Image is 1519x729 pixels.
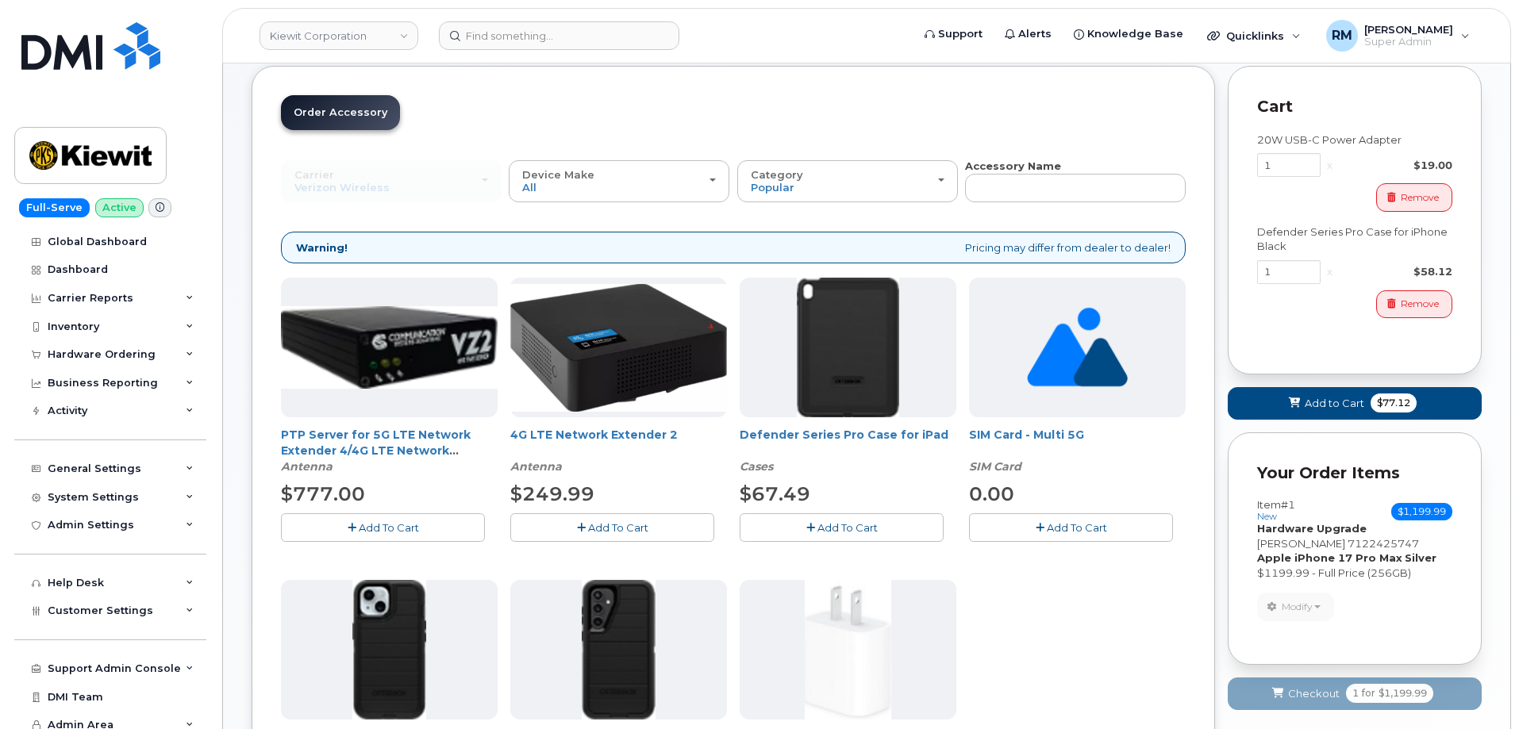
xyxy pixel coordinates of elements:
[1228,677,1482,710] button: Checkout 1 for $1,199.99
[969,459,1021,474] em: SIM Card
[1257,551,1402,564] strong: Apple iPhone 17 Pro Max
[751,181,794,194] span: Popular
[1371,393,1417,412] span: $77.12
[1047,521,1107,534] span: Add To Cart
[281,232,1186,264] div: Pricing may differ from dealer to dealer!
[737,160,958,201] button: Category Popular
[1027,278,1128,417] img: no_image_found-2caef05468ed5679b831cfe6fc140e25e0c280774317ffc20a367ab7fd17291e.png
[969,427,1186,474] div: SIM Card - Multi 5G
[281,513,485,541] button: Add To Cart
[359,521,419,534] span: Add To Cart
[740,513,944,541] button: Add To Cart
[1332,26,1352,45] span: RM
[797,278,899,417] img: defenderipad10thgen.png
[281,459,333,474] em: Antenna
[1257,499,1295,522] h3: Item
[1348,537,1419,550] span: 7122425747
[1364,23,1453,36] span: [PERSON_NAME]
[1379,686,1427,700] span: $1,199.99
[1257,224,1452,254] div: Defender Series Pro Case for iPhone Black
[281,427,498,474] div: PTP Server for 5G LTE Network Extender 4/4G LTE Network Extender 3
[969,482,1014,505] span: 0.00
[740,428,948,442] a: Defender Series Pro Case for iPad
[1087,26,1183,42] span: Knowledge Base
[938,26,983,42] span: Support
[740,427,956,474] div: Defender Series Pro Case for iPad
[1401,297,1439,311] span: Remove
[510,427,727,474] div: 4G LTE Network Extender 2
[1257,462,1452,485] p: Your Order Items
[969,513,1173,541] button: Add To Cart
[1257,522,1367,535] strong: Hardware Upgrade
[1228,387,1482,420] button: Add to Cart $77.12
[1401,190,1439,205] span: Remove
[1391,503,1452,520] span: $1,199.99
[751,168,803,181] span: Category
[1321,158,1339,173] div: x
[582,580,655,719] img: defenders23fe.png
[1257,537,1345,550] span: [PERSON_NAME]
[1305,396,1364,411] span: Add to Cart
[1282,600,1313,614] span: Modify
[1450,660,1507,717] iframe: Messenger Launcher
[260,21,418,50] a: Kiewit Corporation
[1376,183,1452,211] button: Remove
[1405,551,1436,564] strong: Silver
[1352,686,1359,700] span: 1
[509,160,729,201] button: Device Make All
[805,580,891,719] img: apple20w.jpg
[296,240,348,255] strong: Warning!
[281,428,471,474] a: PTP Server for 5G LTE Network Extender 4/4G LTE Network Extender 3
[510,513,714,541] button: Add To Cart
[1257,132,1452,148] div: 20W USB-C Power Adapter
[1257,95,1452,118] p: Cart
[281,482,365,505] span: $777.00
[1257,511,1277,522] small: new
[1376,290,1452,318] button: Remove
[1257,566,1452,581] div: $1199.99 - Full Price (256GB)
[994,18,1063,50] a: Alerts
[740,459,773,474] em: Cases
[1281,498,1295,511] span: #1
[522,181,536,194] span: All
[510,284,727,412] img: 4glte_extender.png
[510,428,678,442] a: 4G LTE Network Extender 2
[969,428,1084,442] a: SIM Card - Multi 5G
[510,459,562,474] em: Antenna
[1359,686,1379,700] span: for
[1257,593,1334,620] button: Modify
[1226,29,1284,42] span: Quicklinks
[588,521,648,534] span: Add To Cart
[1196,20,1312,52] div: Quicklinks
[1315,20,1481,52] div: Rachel Miller
[294,106,387,118] span: Order Accessory
[1339,158,1452,173] div: $19.00
[522,168,594,181] span: Device Make
[510,482,594,505] span: $249.99
[1018,26,1052,42] span: Alerts
[281,306,498,389] img: Casa_Sysem.png
[817,521,878,534] span: Add To Cart
[1063,18,1194,50] a: Knowledge Base
[740,482,810,505] span: $67.49
[1364,36,1453,48] span: Super Admin
[352,580,427,719] img: defenderiphone14.png
[439,21,679,50] input: Find something...
[913,18,994,50] a: Support
[1288,686,1340,701] span: Checkout
[965,159,1061,172] strong: Accessory Name
[1339,264,1452,279] div: $58.12
[1321,264,1339,279] div: x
